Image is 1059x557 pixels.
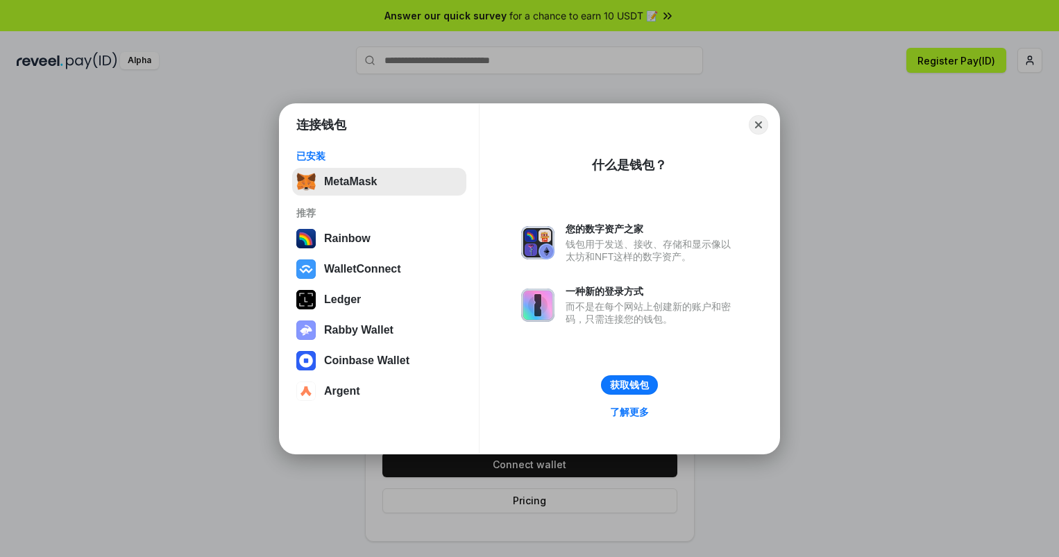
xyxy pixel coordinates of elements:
img: svg+xml,%3Csvg%20fill%3D%22none%22%20height%3D%2233%22%20viewBox%3D%220%200%2035%2033%22%20width%... [296,172,316,191]
div: 钱包用于发送、接收、存储和显示像以太坊和NFT这样的数字资产。 [566,238,738,263]
div: MetaMask [324,175,377,188]
div: WalletConnect [324,263,401,275]
div: 一种新的登录方式 [566,285,738,298]
a: 了解更多 [602,403,657,421]
div: 了解更多 [610,406,649,418]
button: WalletConnect [292,255,466,283]
div: Ledger [324,293,361,306]
img: svg+xml,%3Csvg%20xmlns%3D%22http%3A%2F%2Fwww.w3.org%2F2000%2Fsvg%22%20fill%3D%22none%22%20viewBox... [296,320,316,340]
div: 获取钱包 [610,379,649,391]
h1: 连接钱包 [296,117,346,133]
button: Rainbow [292,225,466,252]
div: 而不是在每个网站上创建新的账户和密码，只需连接您的钱包。 [566,300,738,325]
button: Rabby Wallet [292,316,466,344]
button: MetaMask [292,168,466,196]
div: Argent [324,385,360,397]
img: svg+xml,%3Csvg%20width%3D%2228%22%20height%3D%2228%22%20viewBox%3D%220%200%2028%2028%22%20fill%3D... [296,259,316,279]
img: svg+xml,%3Csvg%20width%3D%2228%22%20height%3D%2228%22%20viewBox%3D%220%200%2028%2028%22%20fill%3D... [296,382,316,401]
button: Close [749,115,768,135]
div: 什么是钱包？ [592,157,667,173]
img: svg+xml,%3Csvg%20width%3D%2228%22%20height%3D%2228%22%20viewBox%3D%220%200%2028%2028%22%20fill%3D... [296,351,316,370]
div: 您的数字资产之家 [566,223,738,235]
button: Argent [292,377,466,405]
img: svg+xml,%3Csvg%20width%3D%22120%22%20height%3D%22120%22%20viewBox%3D%220%200%20120%20120%22%20fil... [296,229,316,248]
button: Coinbase Wallet [292,347,466,375]
img: svg+xml,%3Csvg%20xmlns%3D%22http%3A%2F%2Fwww.w3.org%2F2000%2Fsvg%22%20width%3D%2228%22%20height%3... [296,290,316,309]
div: 推荐 [296,207,462,219]
button: Ledger [292,286,466,314]
img: svg+xml,%3Csvg%20xmlns%3D%22http%3A%2F%2Fwww.w3.org%2F2000%2Fsvg%22%20fill%3D%22none%22%20viewBox... [521,289,554,322]
div: 已安装 [296,150,462,162]
button: 获取钱包 [601,375,658,395]
div: Rainbow [324,232,371,245]
div: Coinbase Wallet [324,354,409,367]
div: Rabby Wallet [324,324,393,336]
img: svg+xml,%3Csvg%20xmlns%3D%22http%3A%2F%2Fwww.w3.org%2F2000%2Fsvg%22%20fill%3D%22none%22%20viewBox... [521,226,554,259]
